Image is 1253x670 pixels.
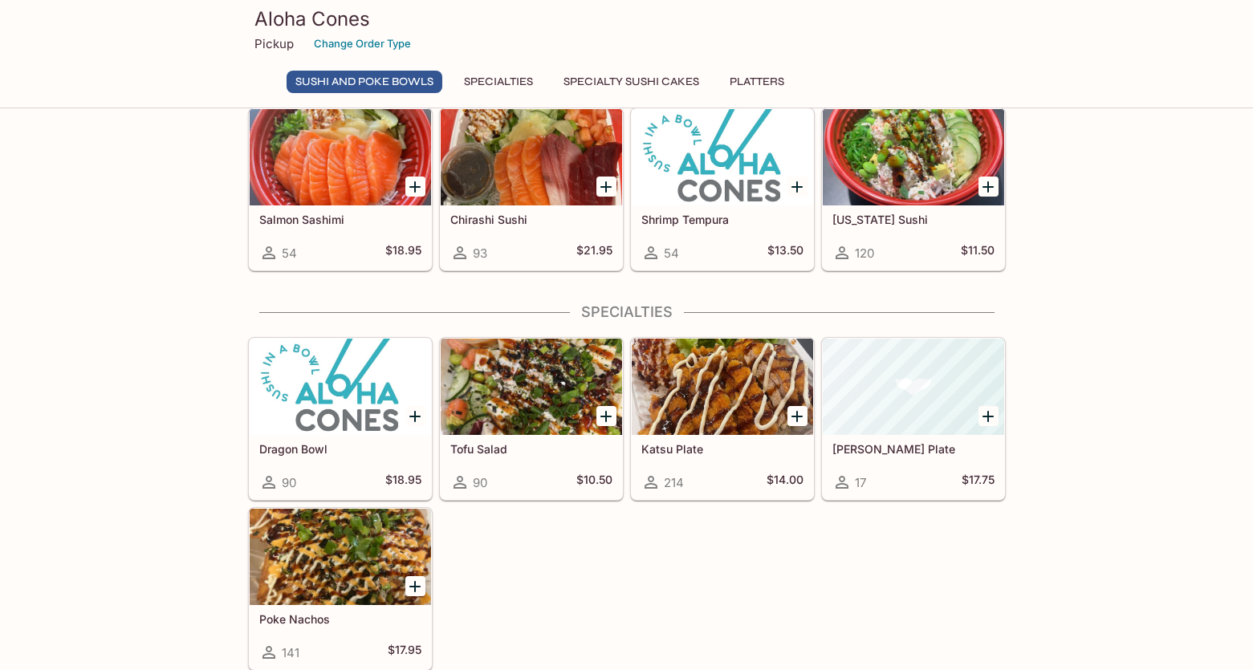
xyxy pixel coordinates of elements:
[596,177,616,197] button: Add Chirashi Sushi
[832,213,995,226] h5: [US_STATE] Sushi
[822,338,1005,500] a: [PERSON_NAME] Plate17$17.75
[248,303,1006,321] h4: Specialties
[254,6,999,31] h3: Aloha Cones
[978,406,999,426] button: Add Hamachi Kama Plate
[282,246,297,261] span: 54
[254,36,294,51] p: Pickup
[441,109,622,205] div: Chirashi Sushi
[576,473,612,492] h5: $10.50
[455,71,542,93] button: Specialties
[822,108,1005,270] a: [US_STATE] Sushi120$11.50
[440,338,623,500] a: Tofu Salad90$10.50
[259,442,421,456] h5: Dragon Bowl
[388,643,421,662] h5: $17.95
[576,243,612,262] h5: $21.95
[631,338,814,500] a: Katsu Plate214$14.00
[250,109,431,205] div: Salmon Sashimi
[287,71,442,93] button: Sushi and Poke Bowls
[307,31,418,56] button: Change Order Type
[249,338,432,500] a: Dragon Bowl90$18.95
[450,213,612,226] h5: Chirashi Sushi
[787,177,808,197] button: Add Shrimp Tempura
[473,475,487,490] span: 90
[632,339,813,435] div: Katsu Plate
[832,442,995,456] h5: [PERSON_NAME] Plate
[962,473,995,492] h5: $17.75
[641,213,803,226] h5: Shrimp Tempura
[441,339,622,435] div: Tofu Salad
[961,243,995,262] h5: $11.50
[823,109,1004,205] div: California Sushi
[555,71,708,93] button: Specialty Sushi Cakes
[473,246,487,261] span: 93
[250,509,431,605] div: Poke Nachos
[855,475,866,490] span: 17
[787,406,808,426] button: Add Katsu Plate
[282,475,296,490] span: 90
[767,243,803,262] h5: $13.50
[259,213,421,226] h5: Salmon Sashimi
[641,442,803,456] h5: Katsu Plate
[440,108,623,270] a: Chirashi Sushi93$21.95
[978,177,999,197] button: Add California Sushi
[855,246,874,261] span: 120
[405,406,425,426] button: Add Dragon Bowl
[405,177,425,197] button: Add Salmon Sashimi
[664,246,679,261] span: 54
[282,645,299,660] span: 141
[823,339,1004,435] div: Hamachi Kama Plate
[596,406,616,426] button: Add Tofu Salad
[664,475,684,490] span: 214
[385,243,421,262] h5: $18.95
[249,508,432,670] a: Poke Nachos141$17.95
[721,71,793,93] button: Platters
[249,108,432,270] a: Salmon Sashimi54$18.95
[259,612,421,626] h5: Poke Nachos
[767,473,803,492] h5: $14.00
[450,442,612,456] h5: Tofu Salad
[632,109,813,205] div: Shrimp Tempura
[631,108,814,270] a: Shrimp Tempura54$13.50
[250,339,431,435] div: Dragon Bowl
[405,576,425,596] button: Add Poke Nachos
[385,473,421,492] h5: $18.95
